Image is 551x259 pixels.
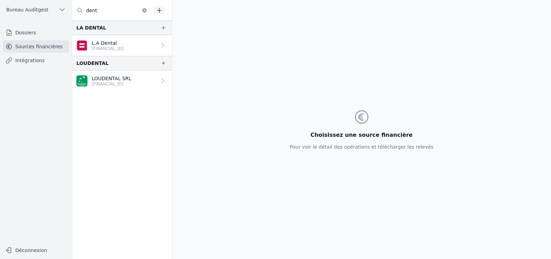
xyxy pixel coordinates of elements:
a: Intégrations [3,54,69,67]
h3: Choisissez une source financière [290,131,433,139]
a: LOUDENTAL SRL [FINANCIAL_ID] [72,70,172,91]
span: Bureau Auditgest [6,6,48,13]
div: LOUDENTAL [76,59,109,67]
a: L.A Dental [FINANCIAL_ID] [72,35,172,56]
img: belfius.png [76,40,87,51]
img: BNP_BE_BUSINESS_GEBABEBB.png [76,75,87,86]
div: LA DENTAL [76,24,106,32]
a: Sources financières [3,40,69,53]
p: [FINANCIAL_ID] [92,81,131,87]
p: [FINANCIAL_ID] [92,46,124,51]
p: Pour voir le détail des opérations et télécharger les relevés [290,143,433,150]
button: Déconnexion [3,245,69,256]
p: L.A Dental [92,40,124,47]
input: Filtrer par dossier... [72,4,151,17]
button: Bureau Auditgest [3,4,69,15]
a: Dossiers [3,26,69,39]
p: LOUDENTAL SRL [92,75,131,82]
